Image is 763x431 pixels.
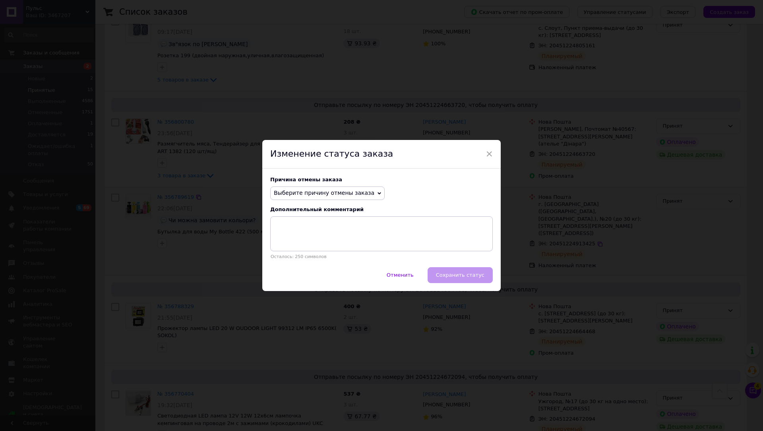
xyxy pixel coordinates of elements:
[387,272,414,278] span: Отменить
[270,177,493,182] div: Причина отмены заказа
[270,206,493,212] div: Дополнительный комментарий
[274,190,374,196] span: Выберите причину отмены заказа
[378,267,422,283] button: Отменить
[262,140,501,169] div: Изменение статуса заказа
[270,254,493,259] p: Осталось: 250 символов
[486,147,493,161] span: ×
